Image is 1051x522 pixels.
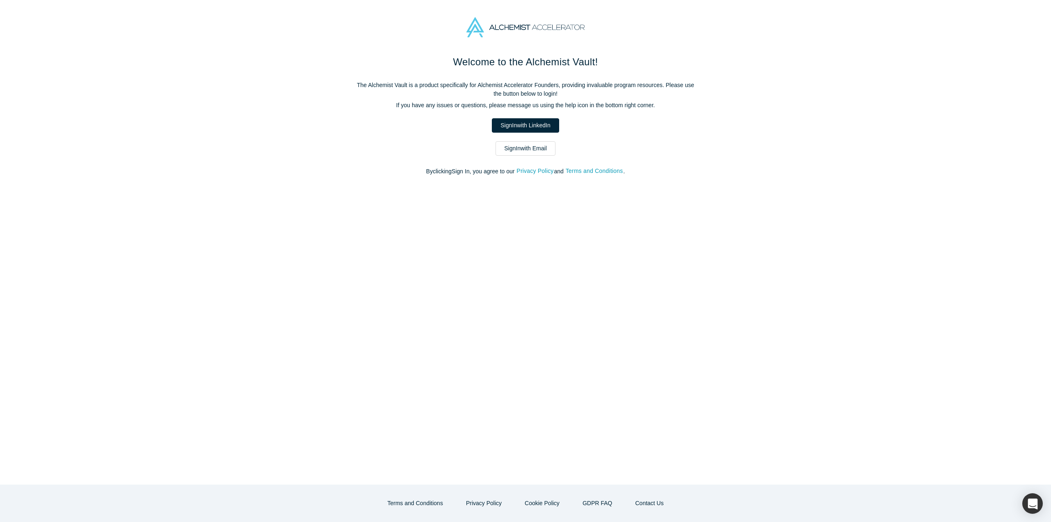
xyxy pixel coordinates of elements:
p: The Alchemist Vault is a product specifically for Alchemist Accelerator Founders, providing inval... [353,81,698,98]
button: Privacy Policy [516,166,554,176]
a: SignInwith LinkedIn [492,118,559,133]
p: By clicking Sign In , you agree to our and . [353,167,698,176]
a: GDPR FAQ [574,496,621,511]
button: Cookie Policy [516,496,568,511]
img: Alchemist Accelerator Logo [466,17,585,37]
button: Terms and Conditions [379,496,452,511]
button: Terms and Conditions [565,166,624,176]
button: Privacy Policy [457,496,510,511]
p: If you have any issues or questions, please message us using the help icon in the bottom right co... [353,101,698,110]
a: Contact Us [626,496,672,511]
h1: Welcome to the Alchemist Vault! [353,55,698,69]
a: SignInwith Email [496,141,555,156]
